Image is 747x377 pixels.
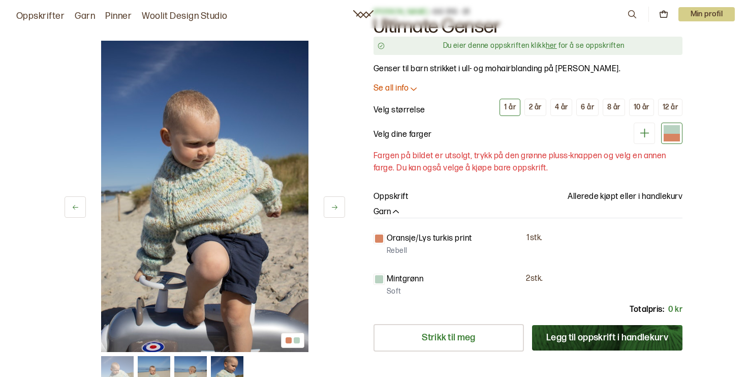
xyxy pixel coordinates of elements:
[373,83,409,94] p: Se all info
[142,9,228,23] a: Woolit Design Studio
[661,123,682,144] div: Grønn/oransje (utsolgt)
[373,83,682,94] button: Se all info
[678,7,735,21] button: User dropdown
[75,9,95,23] a: Garn
[373,37,682,55] button: Du eier denne oppskriften klikkher for å se oppskriften
[634,103,649,112] div: 10 år
[387,233,472,245] p: Oransje/Lys turkis print
[603,99,625,116] button: 8 år
[555,103,568,112] div: 4 år
[550,99,573,116] button: 4 år
[532,325,682,351] button: Legg til oppskrift i handlekurv
[387,286,401,297] p: Soft
[576,99,599,116] button: 6 år
[373,129,432,141] p: Velg dine farger
[526,274,543,284] p: 2 stk.
[526,233,542,244] p: 1 stk.
[387,246,408,256] p: Rebell
[373,207,401,218] button: Garn
[568,191,682,203] p: Allerede kjøpt eller i handlekurv
[105,9,132,23] a: Pinner
[387,273,423,285] p: Mintgrønn
[658,99,682,116] button: 12 år
[373,104,425,117] p: Velg størrelse
[500,99,520,116] button: 1 år
[16,9,65,23] a: Oppskrifter
[101,41,308,352] img: Bilde av oppskrift
[629,99,654,116] button: 10 år
[524,99,546,116] button: 2 år
[373,324,524,352] a: Strikk til meg
[529,103,542,112] div: 2 år
[353,10,373,18] a: Woolit
[607,103,620,112] div: 8 år
[389,41,678,51] div: Du eier denne oppskriften klikk for å se oppskriften
[546,41,556,50] a: her
[581,103,594,112] div: 6 år
[663,103,678,112] div: 12 år
[504,103,516,112] div: 1 år
[373,150,682,175] p: Fargen på bildet er utsolgt, trykk på den grønne pluss-knappen og velg en annen farge. Du kan ogs...
[373,191,408,203] p: Oppskrift
[668,304,682,316] p: 0 kr
[630,304,664,316] p: Totalpris:
[373,63,682,75] p: Genser til barn strikket i ull- og mohairblanding på [PERSON_NAME].
[678,7,735,21] p: Min profil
